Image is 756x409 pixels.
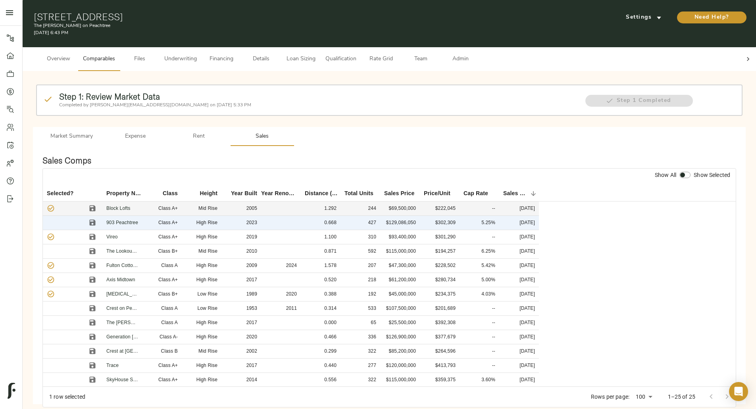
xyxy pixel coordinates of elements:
[435,348,456,355] div: $264,596
[301,186,340,201] div: Distance (miles)
[42,156,736,165] h2: Sales Comps
[435,262,456,269] div: $228,502
[519,305,535,312] div: 08/24/2022
[34,29,508,36] p: [DATE] 6:43 PM
[206,54,237,64] span: Financing
[49,393,85,401] div: 1 row selected
[87,274,98,286] button: Save
[158,376,178,383] p: Class A+
[87,374,98,386] button: Save
[519,362,535,369] div: 07/12/2021
[246,362,257,369] div: 2017
[106,248,151,254] a: The Lookout at O4W
[246,305,257,312] div: 1953
[386,334,416,340] div: $126,900,000
[389,205,416,212] div: $69,500,000
[492,362,495,369] div: --
[492,348,495,355] div: --
[246,319,257,326] div: 2017
[368,262,376,269] div: 207
[8,383,15,399] img: logo
[435,305,456,312] div: $201,689
[106,334,183,340] a: Generation [GEOGRAPHIC_DATA]
[106,363,119,368] a: Trace
[668,393,696,401] p: 1–25 of 25
[481,291,495,298] div: 4.03%
[492,319,495,326] div: --
[340,186,380,201] div: Total Units
[59,91,160,102] strong: Step 1: Review Market Data
[47,186,74,201] div: Selected?
[368,348,376,355] div: 322
[324,362,337,369] div: 0.440
[106,234,118,240] a: Vireo
[163,186,178,201] div: Class
[246,205,257,212] div: 2005
[87,302,98,314] button: Save
[221,186,261,201] div: Year Built
[43,54,73,64] span: Overview
[158,205,178,212] p: Class A+
[481,262,495,269] div: 5.42%
[196,234,217,240] div: High Rise
[108,132,162,142] span: Expense
[305,186,340,201] div: Distance (miles)
[286,305,297,312] div: 2011
[87,331,98,343] button: Save
[368,248,376,255] div: 592
[519,234,535,240] div: 06/25/2024
[106,348,175,354] a: Crest at [GEOGRAPHIC_DATA]
[692,169,732,180] div: Show Selected
[386,376,416,383] div: $115,000,000
[286,262,297,269] div: 2024
[435,234,456,240] div: $301,290
[198,248,217,255] div: Mid Rise
[344,186,373,201] div: Total Units
[519,348,535,355] div: 11/15/2021
[481,248,495,255] div: 6.25%
[324,219,337,226] div: 0.668
[653,169,678,180] div: Show All
[87,288,98,300] button: Save
[196,262,217,269] div: High Rise
[622,13,666,23] span: Settings
[492,334,495,340] div: --
[158,290,178,298] p: Class B+
[384,186,414,201] div: Sales Price
[246,376,257,383] div: 2014
[246,54,276,64] span: Details
[87,245,98,257] button: Save
[161,305,178,312] p: Class A
[368,376,376,383] div: 322
[158,219,178,226] p: Class A+
[633,391,655,403] div: 100
[158,362,178,369] p: Class A+
[106,291,155,297] a: [MEDICAL_DATA] ATL
[106,205,130,211] a: Block Lofts
[324,334,337,340] div: 0.466
[324,205,337,212] div: 1.292
[286,291,297,298] div: 2020
[519,248,535,255] div: 02/07/2024
[87,317,98,328] button: Save
[196,219,217,226] div: High Rise
[235,132,289,142] span: Sales
[164,54,197,64] span: Underwriting
[246,248,257,255] div: 2010
[196,376,217,383] div: High Rise
[386,305,416,312] div: $107,500,000
[34,22,508,29] p: The [PERSON_NAME] on Peachtree
[435,291,456,298] div: $234,375
[435,362,456,369] div: $413,793
[464,186,488,201] div: Cap Rate
[406,54,436,64] span: Team
[196,319,217,326] div: High Rise
[591,393,629,401] p: Rows per page:
[386,362,416,369] div: $120,000,000
[87,202,98,214] button: Save
[246,277,257,283] div: 2017
[246,262,257,269] div: 2009
[324,277,337,283] div: 0.520
[106,263,156,268] a: Fulton Cotton Mill Lofts
[460,186,499,201] div: Cap Rate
